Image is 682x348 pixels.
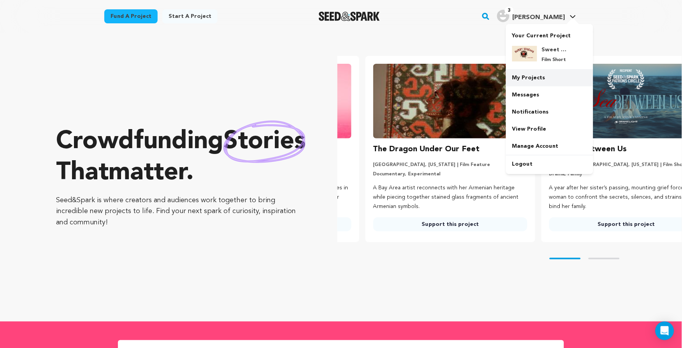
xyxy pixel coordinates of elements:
[542,57,570,63] p: Film Short
[656,322,674,340] div: Open Intercom Messenger
[512,29,587,40] p: Your Current Project
[497,10,565,22] div: Sarmite P.'s Profile
[512,29,587,69] a: Your Current Project Sweet Screams Film Short
[109,161,186,185] span: matter
[506,103,593,121] a: Notifications
[319,12,380,21] a: Seed&Spark Homepage
[373,64,527,138] img: The Dragon Under Our Feet image
[56,195,306,228] p: Seed&Spark is where creators and audiences work together to bring incredible new projects to life...
[104,9,158,23] a: Fund a project
[373,184,527,211] p: A Bay Area artist reconnects with her Armenian heritage while piecing together stained glass frag...
[373,217,527,231] a: Support this project
[497,10,510,22] img: user.png
[506,86,593,103] a: Messages
[373,162,527,168] p: [GEOGRAPHIC_DATA], [US_STATE] | Film Feature
[506,69,593,86] a: My Projects
[56,126,306,189] p: Crowdfunding that .
[496,8,578,24] span: Sarmite P.'s Profile
[496,8,578,22] a: Sarmite P.'s Profile
[512,46,537,61] img: bce2c2ceda293e32.png
[542,46,570,54] h4: Sweet Screams
[506,138,593,155] a: Manage Account
[319,12,380,21] img: Seed&Spark Logo Dark Mode
[513,14,565,21] span: [PERSON_NAME]
[506,156,593,173] a: Logout
[373,143,480,156] h3: The Dragon Under Our Feet
[506,121,593,138] a: View Profile
[373,171,527,177] p: Documentary, Experimental
[223,121,306,163] img: hand sketched image
[505,7,514,14] span: 3
[162,9,218,23] a: Start a project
